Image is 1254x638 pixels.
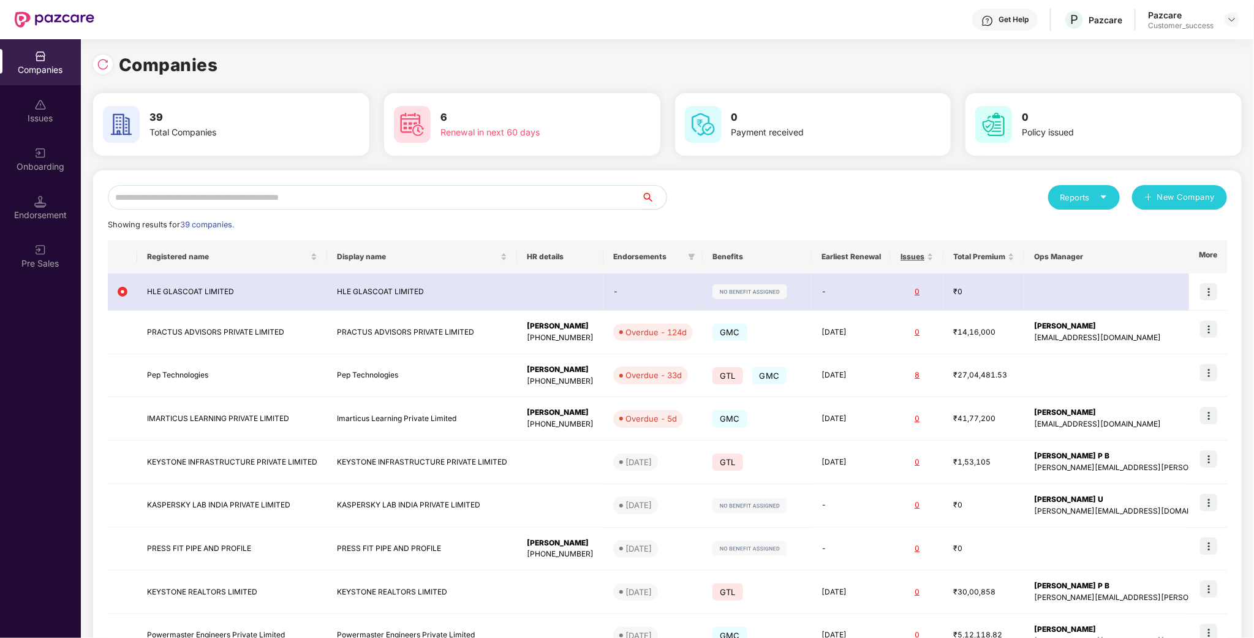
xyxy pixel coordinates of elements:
div: ₹30,00,858 [953,587,1014,598]
td: [DATE] [812,441,891,484]
img: svg+xml;base64,PHN2ZyBpZD0iUmVsb2FkLTMyeDMyIiB4bWxucz0iaHR0cDovL3d3dy53My5vcmcvMjAwMC9zdmciIHdpZH... [97,58,109,70]
h3: 6 [440,110,608,126]
img: svg+xml;base64,PHN2ZyB4bWxucz0iaHR0cDovL3d3dy53My5vcmcvMjAwMC9zdmciIHdpZHRoPSIxMjIiIGhlaWdodD0iMj... [712,284,787,299]
td: Pep Technologies [327,354,517,398]
td: KEYSTONE REALTORS LIMITED [327,571,517,614]
span: GMC [752,367,787,384]
img: svg+xml;base64,PHN2ZyB4bWxucz0iaHR0cDovL3d3dy53My5vcmcvMjAwMC9zdmciIHdpZHRoPSIxMjIiIGhlaWdodD0iMj... [712,541,787,556]
h1: Companies [119,51,218,78]
img: svg+xml;base64,PHN2ZyBpZD0iQ29tcGFuaWVzIiB4bWxucz0iaHR0cDovL3d3dy53My5vcmcvMjAwMC9zdmciIHdpZHRoPS... [34,50,47,63]
div: 0 [901,327,934,338]
img: svg+xml;base64,PHN2ZyB4bWxucz0iaHR0cDovL3d3dy53My5vcmcvMjAwMC9zdmciIHdpZHRoPSI2MCIgaGVpZ2h0PSI2MC... [975,106,1012,143]
span: filter [686,249,698,264]
th: Benefits [703,240,812,273]
th: HR details [517,240,603,273]
div: ₹1,53,105 [953,457,1014,468]
img: svg+xml;base64,PHN2ZyB3aWR0aD0iMTQuNSIgaGVpZ2h0PSIxNC41IiB2aWV3Qm94PSIwIDAgMTYgMTYiIGZpbGw9Im5vbm... [34,196,47,208]
img: svg+xml;base64,PHN2ZyB4bWxucz0iaHR0cDovL3d3dy53My5vcmcvMjAwMC9zdmciIHdpZHRoPSI2MCIgaGVpZ2h0PSI2MC... [685,106,722,143]
img: icon [1200,407,1217,424]
span: GTL [712,583,743,601]
th: More [1189,240,1227,273]
img: svg+xml;base64,PHN2ZyB4bWxucz0iaHR0cDovL3d3dy53My5vcmcvMjAwMC9zdmciIHdpZHRoPSIxMiIgaGVpZ2h0PSIxMi... [118,287,127,297]
img: icon [1200,494,1217,511]
div: ₹41,77,200 [953,413,1014,425]
td: - [603,273,703,311]
td: IMARTICUS LEARNING PRIVATE LIMITED [137,397,327,441]
div: Pazcare [1089,14,1122,26]
td: KEYSTONE INFRASTRUCTURE PRIVATE LIMITED [327,441,517,484]
div: [PERSON_NAME] [527,407,594,419]
h3: 0 [1022,110,1190,126]
div: 0 [901,543,934,555]
img: svg+xml;base64,PHN2ZyB3aWR0aD0iMjAiIGhlaWdodD0iMjAiIHZpZXdCb3g9IjAgMCAyMCAyMCIgZmlsbD0ibm9uZSIgeG... [34,244,47,256]
img: icon [1200,450,1217,468]
div: Pazcare [1148,9,1214,21]
div: [PHONE_NUMBER] [527,419,594,430]
span: Total Premium [953,252,1005,262]
th: Registered name [137,240,327,273]
img: icon [1200,364,1217,381]
div: Reports [1060,191,1108,203]
th: Issues [891,240,943,273]
td: KEYSTONE INFRASTRUCTURE PRIVATE LIMITED [137,441,327,484]
td: [DATE] [812,397,891,441]
span: Endorsements [613,252,683,262]
td: KASPERSKY LAB INDIA PRIVATE LIMITED [327,484,517,528]
td: - [812,273,891,311]
div: [PHONE_NUMBER] [527,376,594,387]
span: New Company [1157,191,1215,203]
div: [PERSON_NAME] [527,364,594,376]
div: [DATE] [625,586,652,598]
td: KASPERSKY LAB INDIA PRIVATE LIMITED [137,484,327,528]
th: Total Premium [943,240,1024,273]
img: svg+xml;base64,PHN2ZyBpZD0iSGVscC0zMngzMiIgeG1sbnM9Imh0dHA6Ly93d3cudzMub3JnLzIwMDAvc3ZnIiB3aWR0aD... [981,15,994,27]
div: Overdue - 33d [625,369,682,381]
span: filter [688,253,695,260]
span: search [641,192,667,202]
span: Display name [337,252,498,262]
div: 8 [901,370,934,381]
div: [PERSON_NAME] [527,537,594,549]
td: [DATE] [812,354,891,398]
img: svg+xml;base64,PHN2ZyB3aWR0aD0iMjAiIGhlaWdodD0iMjAiIHZpZXdCb3g9IjAgMCAyMCAyMCIgZmlsbD0ibm9uZSIgeG... [34,147,47,159]
span: GTL [712,367,743,384]
div: Payment received [731,126,899,139]
td: HLE GLASCOAT LIMITED [327,273,517,311]
div: ₹14,16,000 [953,327,1014,338]
div: ₹27,04,481.53 [953,370,1014,381]
h3: 0 [731,110,899,126]
img: svg+xml;base64,PHN2ZyBpZD0iSXNzdWVzX2Rpc2FibGVkIiB4bWxucz0iaHR0cDovL3d3dy53My5vcmcvMjAwMC9zdmciIH... [34,99,47,111]
img: icon [1200,580,1217,598]
img: svg+xml;base64,PHN2ZyB4bWxucz0iaHR0cDovL3d3dy53My5vcmcvMjAwMC9zdmciIHdpZHRoPSI2MCIgaGVpZ2h0PSI2MC... [394,106,431,143]
div: [PERSON_NAME] [527,321,594,332]
div: ₹0 [953,286,1014,298]
td: PRESS FIT PIPE AND PROFILE [327,528,517,571]
div: 0 [901,587,934,598]
th: Earliest Renewal [812,240,891,273]
img: svg+xml;base64,PHN2ZyBpZD0iRHJvcGRvd24tMzJ4MzIiIHhtbG5zPSJodHRwOi8vd3d3LnczLm9yZy8yMDAwL3N2ZyIgd2... [1227,15,1237,25]
span: GTL [712,454,743,471]
div: Overdue - 124d [625,326,687,338]
td: Imarticus Learning Private Limited [327,397,517,441]
span: Registered name [147,252,308,262]
th: Display name [327,240,517,273]
span: plus [1144,193,1152,203]
td: Pep Technologies [137,354,327,398]
div: Policy issued [1022,126,1190,139]
button: plusNew Company [1132,185,1227,210]
div: Get Help [999,15,1029,25]
img: icon [1200,321,1217,338]
button: search [641,185,667,210]
span: caret-down [1100,193,1108,201]
div: Total Companies [149,126,317,139]
div: 0 [901,286,934,298]
span: 39 companies. [180,220,234,229]
span: P [1070,12,1078,27]
td: PRESS FIT PIPE AND PROFILE [137,528,327,571]
span: Issues [901,252,924,262]
div: [DATE] [625,456,652,468]
span: GMC [712,324,747,341]
td: - [812,528,891,571]
img: icon [1200,283,1217,300]
div: Overdue - 5d [625,412,677,425]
